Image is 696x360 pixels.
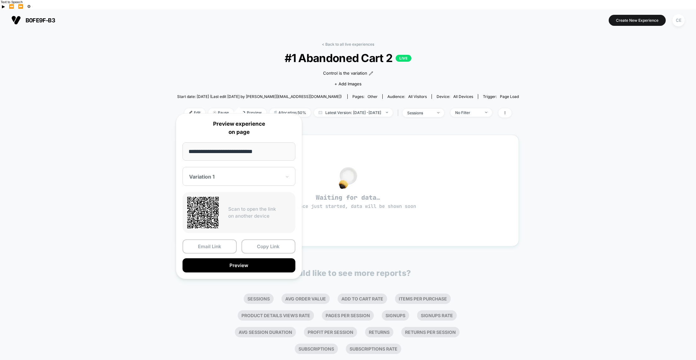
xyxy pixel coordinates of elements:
div: CE [672,14,685,26]
li: Subscriptions Rate [346,344,401,354]
p: LIVE [396,55,411,62]
li: Signups Rate [417,310,457,321]
li: Returns Per Session [401,327,460,337]
a: < Back to all live experiences [322,42,374,47]
span: Start date: [DATE] (Last edit [DATE] by [PERSON_NAME][EMAIL_ADDRESS][DOMAIN_NAME]) [177,94,342,99]
p: Preview experience on page [183,120,295,136]
li: Signups [382,310,409,321]
img: Visually logo [11,15,21,25]
img: end [485,112,487,113]
button: CE [670,14,687,27]
div: No Filter [455,110,480,115]
li: Profit Per Session [304,327,357,337]
span: Device: [432,94,478,99]
button: Copy Link [241,239,296,254]
img: no_data [339,167,357,189]
button: Settings [25,4,33,9]
li: Avg Session Duration [235,327,296,337]
li: Items Per Purchase [395,294,451,304]
li: Pages Per Session [322,310,374,321]
img: end [437,112,439,113]
button: Email Link [183,239,237,254]
div: sessions [407,111,432,115]
button: Create New Experience [609,15,666,26]
img: end [386,112,388,113]
button: Previous [7,4,16,9]
button: Preview [183,258,295,272]
li: Add To Cart Rate [338,294,387,304]
div: Trigger: [483,94,519,99]
img: calendar [319,111,322,114]
span: Waiting for data… [188,193,507,210]
span: experience just started, data will be shown soon [280,203,416,209]
li: Avg Order Value [281,294,330,304]
div: Audience: [387,94,427,99]
li: Subscriptions [295,344,338,354]
span: Control is the variation [323,70,367,77]
span: all devices [453,94,473,99]
span: b0fe9f-b3 [26,17,55,24]
span: | [396,108,403,117]
p: Would like to see more reports? [285,268,411,278]
div: Pages: [352,94,378,99]
span: + Add Images [334,81,362,86]
span: Page Load [500,94,519,99]
span: #1 Abandoned Cart 2 [194,51,502,65]
button: b0fe9f-b3 [9,15,57,25]
span: Latest Version: [DATE] - [DATE] [314,108,393,117]
p: Scan to open the link on another device [228,206,291,220]
span: other [368,94,378,99]
button: Forward [16,4,25,9]
li: Sessions [244,294,274,304]
span: All Visitors [408,94,427,99]
li: Product Details Views Rate [238,310,314,321]
li: Returns [365,327,393,337]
